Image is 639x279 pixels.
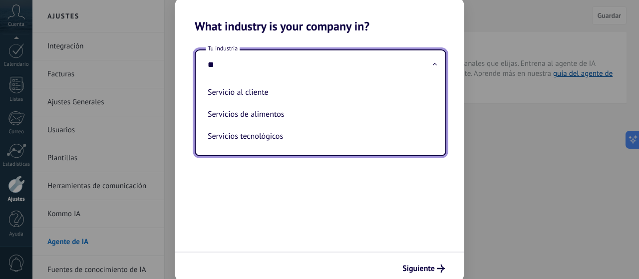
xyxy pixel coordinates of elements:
[402,265,435,272] span: Siguiente
[204,125,433,147] li: Servicios tecnológicos
[206,44,240,53] span: Tu industria
[204,81,433,103] li: Servicio al cliente
[204,103,433,125] li: Servicios de alimentos
[398,260,449,277] button: Siguiente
